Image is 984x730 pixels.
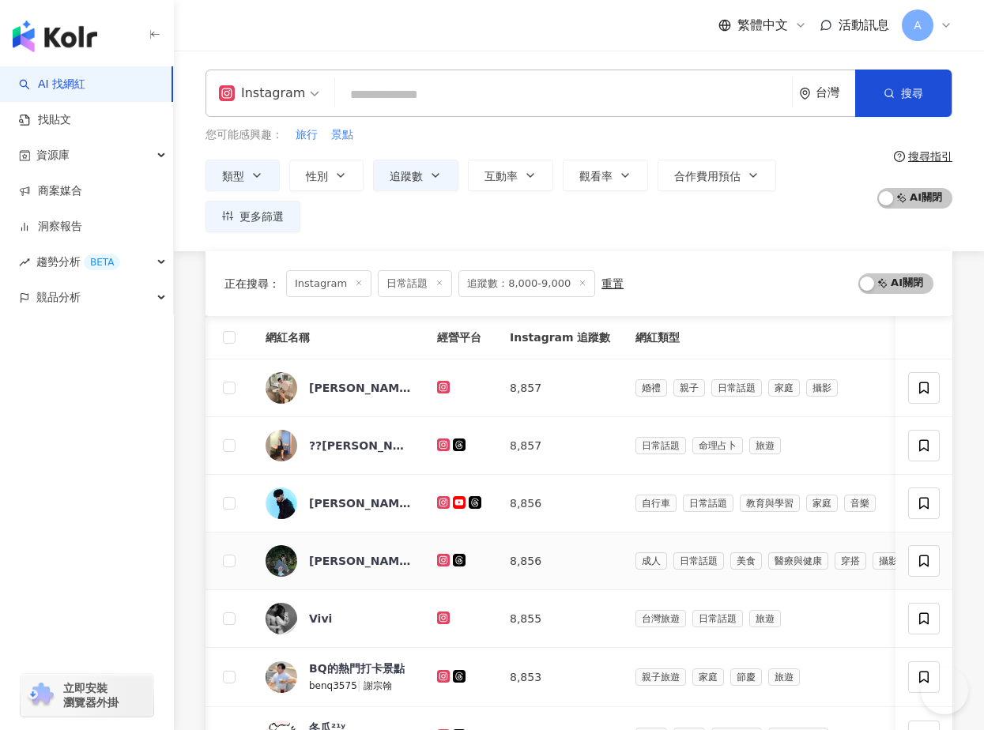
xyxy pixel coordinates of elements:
[266,603,297,634] img: KOL Avatar
[635,379,667,397] span: 婚禮
[768,379,800,397] span: 家庭
[373,160,458,191] button: 追蹤數
[730,668,762,686] span: 節慶
[205,127,283,143] span: 您可能感興趣：
[497,417,623,475] td: 8,857
[468,160,553,191] button: 互動率
[635,437,686,454] span: 日常話題
[458,270,595,297] span: 追蹤數：8,000-9,000
[19,77,85,92] a: searchAI 找網紅
[205,160,280,191] button: 類型
[730,552,762,570] span: 美食
[658,160,776,191] button: 合作費用預估
[266,372,412,404] a: KOL Avatar[PERSON_NAME]（富）
[692,437,743,454] span: 命理占卜
[855,70,952,117] button: 搜尋
[266,372,297,404] img: KOL Avatar
[222,170,244,182] span: 類型
[484,170,518,182] span: 互動率
[806,495,838,512] span: 家庭
[239,210,284,223] span: 更多篩選
[205,201,300,232] button: 更多篩選
[901,87,923,100] span: 搜尋
[266,430,412,461] a: KOL Avatar??[PERSON_NAME]??‍♀️
[295,126,319,144] button: 旅行
[309,611,332,627] div: Vivi
[19,183,82,199] a: 商案媒合
[296,127,318,143] span: 旅行
[816,86,855,100] div: 台灣
[330,126,354,144] button: 景點
[635,668,686,686] span: 親子旅遊
[497,475,623,532] td: 8,856
[563,160,648,191] button: 觀看率
[908,150,952,163] div: 搜尋指引
[309,660,405,676] div: BQ的熱門打卡景點
[497,316,623,359] th: Instagram 追蹤數
[497,532,623,590] td: 8,856
[286,270,371,297] span: Instagram
[768,668,800,686] span: 旅遊
[673,379,705,397] span: 親子
[266,430,297,461] img: KOL Avatar
[266,545,297,577] img: KOL Avatar
[364,680,392,691] span: 謝宗翰
[497,359,623,417] td: 8,857
[749,437,781,454] span: 旅遊
[309,680,357,691] span: benq3575
[674,170,741,182] span: 合作費用預估
[309,495,412,511] div: [PERSON_NAME]
[921,667,968,714] iframe: Help Scout Beacon - Open
[601,277,624,290] div: 重置
[309,438,412,453] div: ??[PERSON_NAME]??‍♀️
[63,681,119,709] span: 立即安裝 瀏覽器外掛
[36,244,120,280] span: 趨勢分析
[21,674,153,717] a: chrome extension立即安裝 瀏覽器外掛
[894,151,905,162] span: question-circle
[806,379,838,397] span: 攝影
[306,170,328,182] span: 性別
[84,254,120,270] div: BETA
[873,552,904,570] span: 攝影
[19,257,30,268] span: rise
[711,379,762,397] span: 日常話題
[19,219,82,235] a: 洞察報告
[635,610,686,627] span: 台灣旅遊
[749,610,781,627] span: 旅遊
[635,495,677,512] span: 自行車
[390,170,423,182] span: 追蹤數
[219,81,305,106] div: Instagram
[25,683,56,708] img: chrome extension
[692,668,724,686] span: 家庭
[673,552,724,570] span: 日常話題
[737,17,788,34] span: 繁體中文
[309,380,412,396] div: [PERSON_NAME]（富）
[357,679,364,691] span: |
[266,545,412,577] a: KOL Avatar[PERSON_NAME]
[331,127,353,143] span: 景點
[768,552,828,570] span: 醫療與健康
[844,495,876,512] span: 音樂
[289,160,364,191] button: 性別
[309,553,412,569] div: [PERSON_NAME]
[266,487,297,519] img: KOL Avatar
[36,137,70,173] span: 資源庫
[839,17,889,32] span: 活動訊息
[266,660,412,694] a: KOL AvatarBQ的熱門打卡景點benq3575|謝宗翰
[692,610,743,627] span: 日常話題
[36,280,81,315] span: 競品分析
[835,552,866,570] span: 穿搭
[266,487,412,519] a: KOL Avatar[PERSON_NAME]
[740,495,800,512] span: 教育與學習
[683,495,733,512] span: 日常話題
[799,88,811,100] span: environment
[13,21,97,52] img: logo
[378,270,452,297] span: 日常話題
[635,552,667,570] span: 成人
[497,648,623,707] td: 8,853
[579,170,613,182] span: 觀看率
[914,17,922,34] span: A
[497,590,623,648] td: 8,855
[266,603,412,634] a: KOL AvatarVivi
[224,277,280,290] span: 正在搜尋 ：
